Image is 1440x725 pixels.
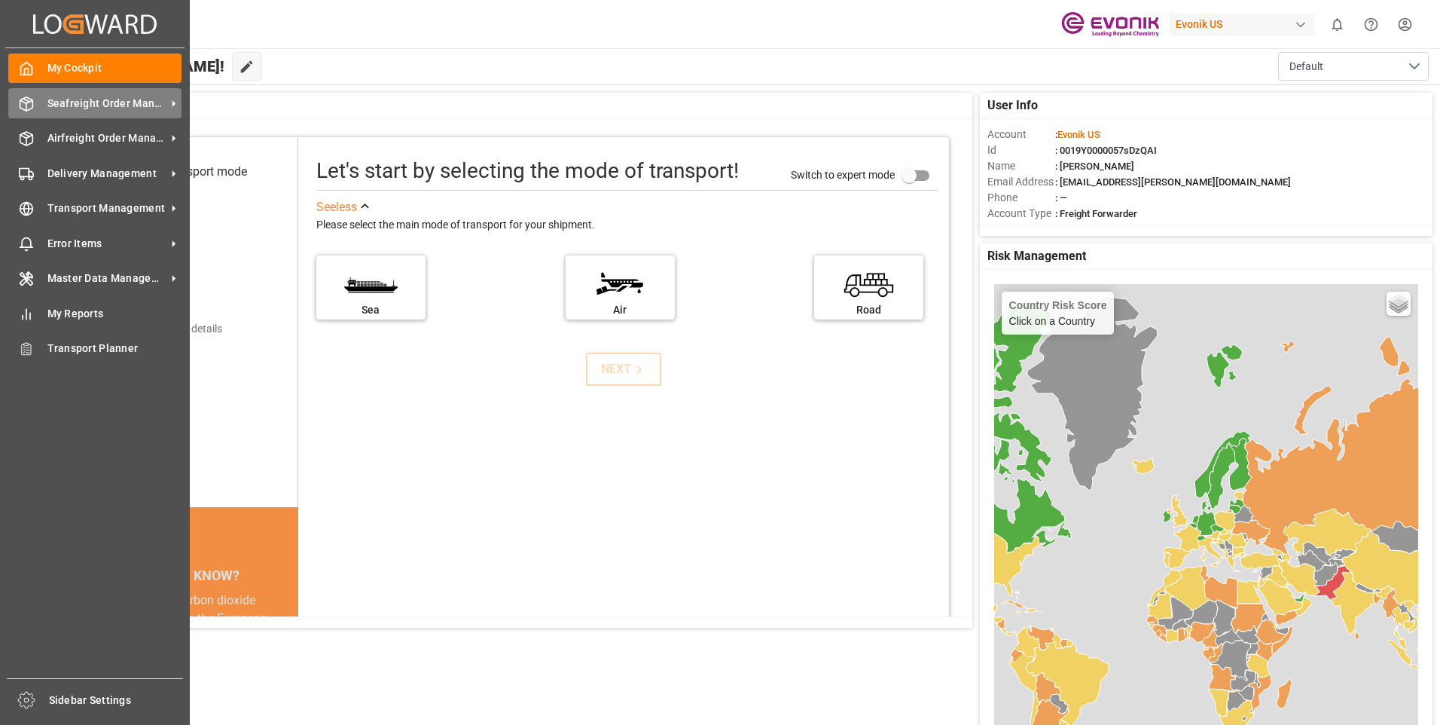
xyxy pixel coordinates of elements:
[987,190,1055,206] span: Phone
[47,306,182,322] span: My Reports
[8,334,182,363] a: Transport Planner
[8,298,182,328] a: My Reports
[277,592,298,682] button: next slide / item
[316,216,938,234] div: Please select the main mode of transport for your shipment.
[1009,299,1107,327] div: Click on a Country
[1387,292,1411,316] a: Layers
[1278,52,1429,81] button: open menu
[128,321,222,337] div: Add shipping details
[1057,129,1100,140] span: Evonik US
[47,341,182,356] span: Transport Planner
[1354,8,1388,41] button: Help Center
[987,158,1055,174] span: Name
[1055,208,1137,219] span: : Freight Forwarder
[987,247,1086,265] span: Risk Management
[47,200,166,216] span: Transport Management
[822,302,916,318] div: Road
[791,168,895,180] span: Switch to expert mode
[47,96,166,112] span: Seafreight Order Management
[63,52,224,81] span: Hello [PERSON_NAME]!
[573,302,667,318] div: Air
[316,198,357,216] div: See less
[1055,129,1100,140] span: :
[586,353,661,386] button: NEXT
[987,127,1055,142] span: Account
[1061,11,1159,38] img: Evonik-brand-mark-Deep-Purple-RGB.jpeg_1700498283.jpeg
[49,693,184,708] span: Sidebar Settings
[601,360,647,378] div: NEXT
[987,206,1055,222] span: Account Type
[987,174,1055,190] span: Email Address
[47,166,166,182] span: Delivery Management
[1055,176,1291,188] span: : [EMAIL_ADDRESS][PERSON_NAME][DOMAIN_NAME]
[1055,145,1157,156] span: : 0019Y0000057sDzQAI
[1055,192,1067,203] span: : —
[987,142,1055,158] span: Id
[1055,161,1134,172] span: : [PERSON_NAME]
[47,236,166,252] span: Error Items
[47,271,166,286] span: Master Data Management
[324,302,418,318] div: Sea
[47,60,182,76] span: My Cockpit
[316,155,739,187] div: Let's start by selecting the mode of transport!
[1289,59,1323,75] span: Default
[987,96,1038,115] span: User Info
[1170,10,1320,38] button: Evonik US
[8,54,182,83] a: My Cockpit
[1320,8,1354,41] button: show 0 new notifications
[1170,14,1314,35] div: Evonik US
[47,130,166,146] span: Airfreight Order Management
[1009,299,1107,311] h4: Country Risk Score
